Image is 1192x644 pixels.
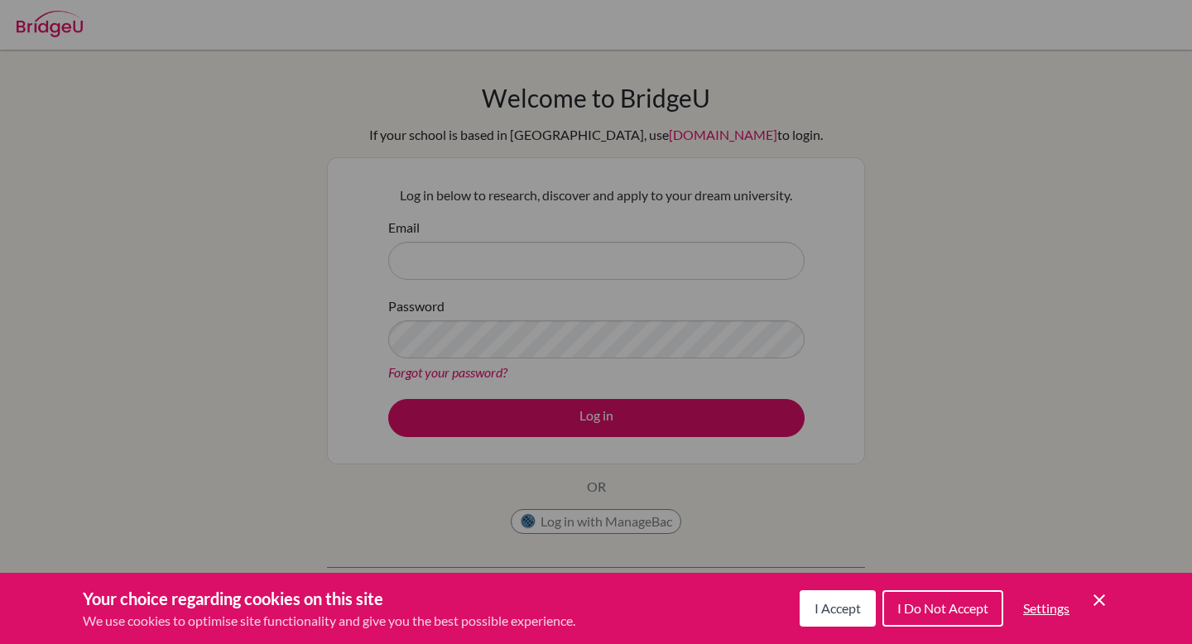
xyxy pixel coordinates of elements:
button: Save and close [1089,590,1109,610]
h3: Your choice regarding cookies on this site [83,586,575,611]
span: I Do Not Accept [897,600,988,616]
span: I Accept [815,600,861,616]
button: I Accept [800,590,876,627]
button: I Do Not Accept [882,590,1003,627]
button: Settings [1010,592,1083,625]
p: We use cookies to optimise site functionality and give you the best possible experience. [83,611,575,631]
span: Settings [1023,600,1069,616]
